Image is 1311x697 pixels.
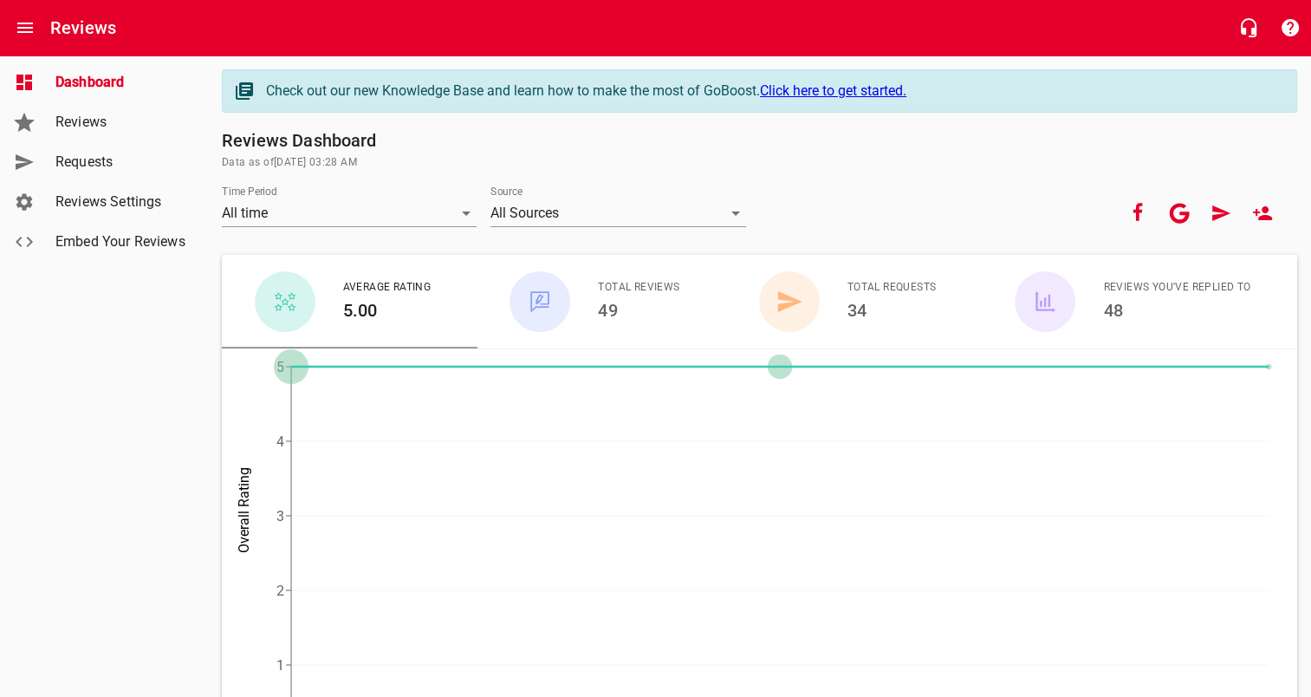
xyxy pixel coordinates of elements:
a: New User [1242,192,1283,234]
span: Data as of [DATE] 03:28 AM [222,154,1297,172]
span: Reviews Settings [55,192,187,212]
label: Time Period [222,186,277,197]
span: Total Requests [847,279,937,296]
h6: Reviews [50,14,116,42]
span: Reviews [55,112,187,133]
span: Total Reviews [598,279,679,296]
h6: Reviews Dashboard [222,127,1297,154]
a: Click here to get started. [760,82,906,99]
button: Your Facebook account is connected [1117,192,1158,234]
a: Request Review [1200,192,1242,234]
span: Dashboard [55,72,187,93]
button: Support Portal [1269,7,1311,49]
span: Reviews You've Replied To [1103,279,1250,296]
h6: 5.00 [343,296,432,324]
label: Source [490,186,522,197]
div: Check out our new Knowledge Base and learn how to make the most of GoBoost. [266,81,1279,101]
tspan: 4 [276,433,284,450]
h6: 34 [847,296,937,324]
tspan: 1 [276,657,284,674]
button: Live Chat [1228,7,1269,49]
tspan: 3 [276,508,284,524]
span: Average Rating [343,279,432,296]
h6: 48 [1103,296,1250,324]
h6: 49 [598,296,679,324]
button: Open drawer [4,7,46,49]
button: Your google account is connected [1158,192,1200,234]
tspan: Overall Rating [236,467,252,553]
div: All Sources [490,199,745,227]
div: All time [222,199,477,227]
tspan: 2 [276,583,284,599]
span: Requests [55,152,187,173]
span: Embed Your Reviews [55,231,187,252]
